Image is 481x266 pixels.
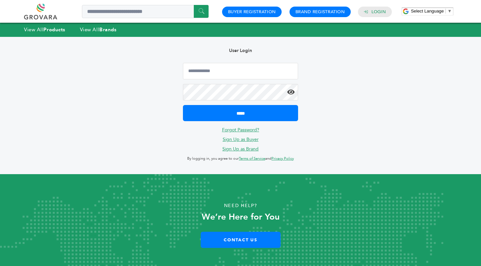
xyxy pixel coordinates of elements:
[183,63,298,79] input: Email Address
[202,211,280,223] strong: We’re Here for You
[411,9,444,13] span: Select Language
[239,156,265,161] a: Terms of Service
[371,9,386,15] a: Login
[201,232,281,248] a: Contact Us
[24,201,457,211] p: Need Help?
[222,127,259,133] a: Forgot Password?
[223,136,259,143] a: Sign Up as Buyer
[222,146,259,152] a: Sign Up as Brand
[228,9,276,15] a: Buyer Registration
[82,5,209,18] input: Search a product or brand...
[80,26,117,33] a: View AllBrands
[229,47,252,54] b: User Login
[183,84,298,100] input: Password
[271,156,294,161] a: Privacy Policy
[447,9,452,13] span: ▼
[43,26,65,33] strong: Products
[24,26,65,33] a: View AllProducts
[411,9,452,13] a: Select Language​
[99,26,116,33] strong: Brands
[183,155,298,163] p: By logging in, you agree to our and
[295,9,345,15] a: Brand Registration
